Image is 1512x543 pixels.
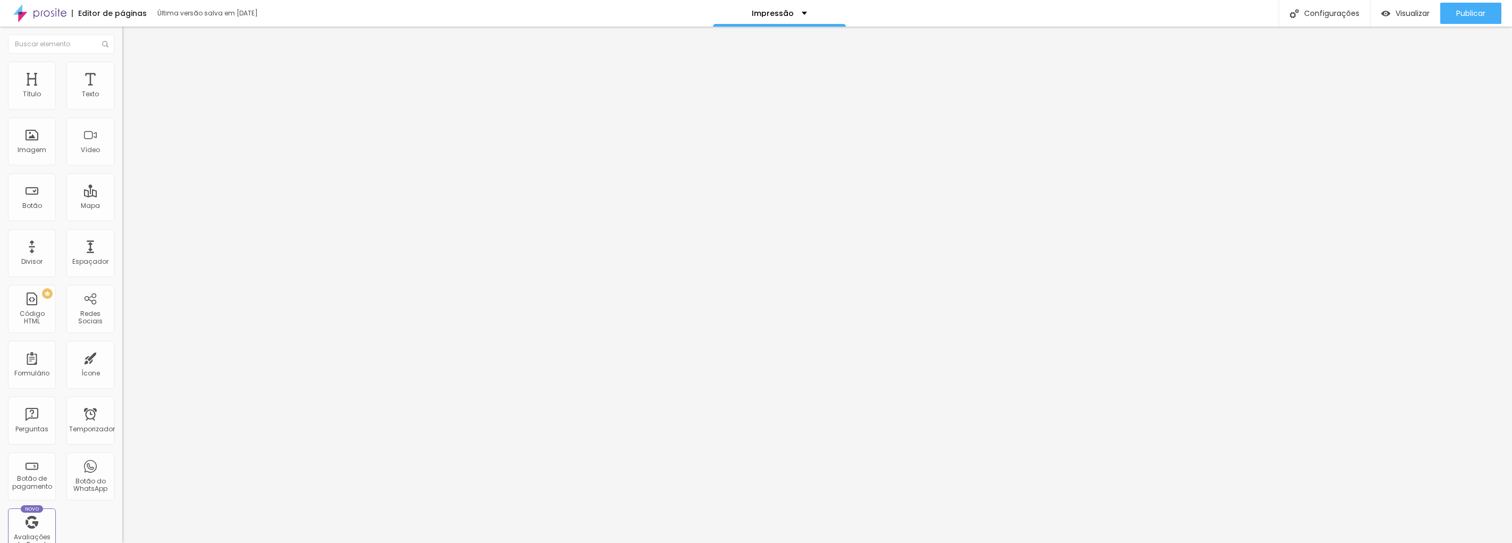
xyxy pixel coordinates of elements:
[73,477,107,493] font: Botão do WhatsApp
[82,89,99,98] font: Texto
[14,369,49,378] font: Formulário
[8,35,114,54] input: Buscar elemento
[23,89,41,98] font: Título
[81,201,100,210] font: Mapa
[1381,9,1390,18] img: view-1.svg
[12,474,52,490] font: Botão de pagamento
[102,41,108,47] img: Ícone
[72,257,108,266] font: Espaçador
[122,27,1512,543] iframe: Editor
[21,257,43,266] font: Divisor
[157,9,258,18] font: Última versão salva em [DATE]
[1304,8,1359,19] font: Configurações
[78,309,103,325] font: Redes Sociais
[81,145,100,154] font: Vídeo
[25,506,39,512] font: Novo
[69,424,115,433] font: Temporizador
[1396,8,1430,19] font: Visualizar
[22,201,42,210] font: Botão
[1440,3,1501,24] button: Publicar
[20,309,45,325] font: Código HTML
[18,145,46,154] font: Imagem
[78,8,147,19] font: Editor de páginas
[81,369,100,378] font: Ícone
[15,424,48,433] font: Perguntas
[752,8,794,19] font: Impressão
[1290,9,1299,18] img: Ícone
[1456,8,1485,19] font: Publicar
[1371,3,1440,24] button: Visualizar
